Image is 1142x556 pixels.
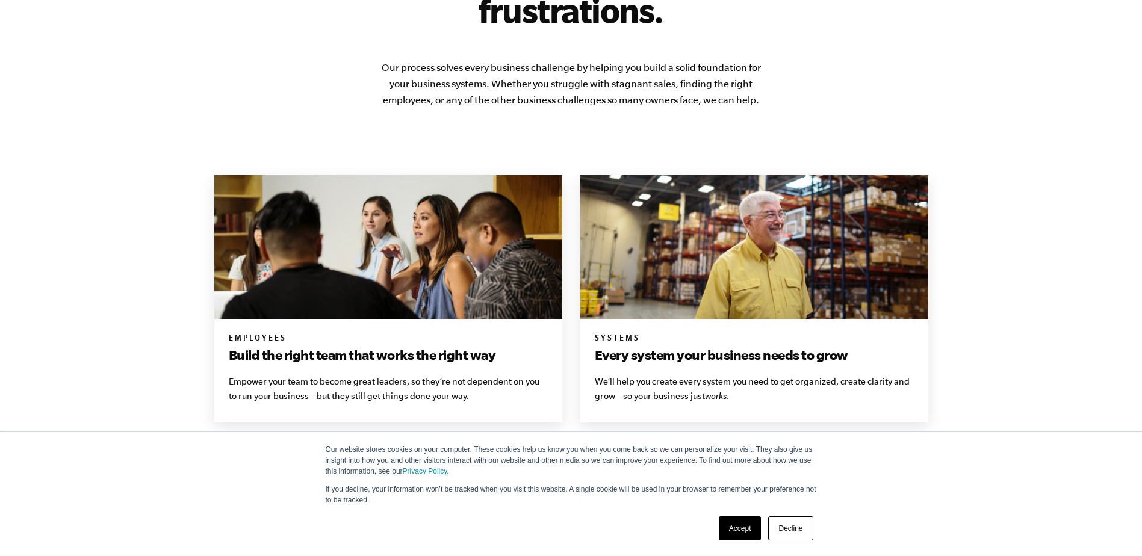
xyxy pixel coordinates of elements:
[229,333,548,345] h6: Employees
[229,345,548,365] h3: Build the right team that works the right way
[595,333,914,345] h6: Systems
[595,345,914,365] h3: Every system your business needs to grow
[403,467,447,475] a: Privacy Policy
[326,484,817,505] p: If you decline, your information won’t be tracked when you visit this website. A single cookie wi...
[705,391,727,401] i: works
[768,516,813,540] a: Decline
[379,60,764,108] p: Our process solves every business challenge by helping you build a solid foundation for your busi...
[580,175,928,319] img: e-myth business coaching solutions curt richardson smiling-in-warehouse
[719,516,762,540] a: Accept
[326,444,817,477] p: Our website stores cookies on your computer. These cookies help us know you when you come back so...
[595,374,914,403] p: We’ll help you create every system you need to get organized, create clarity and grow—so your bus...
[229,374,548,403] p: Empower your team to become great leaders, so they’re not dependent on you to run your business—b...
